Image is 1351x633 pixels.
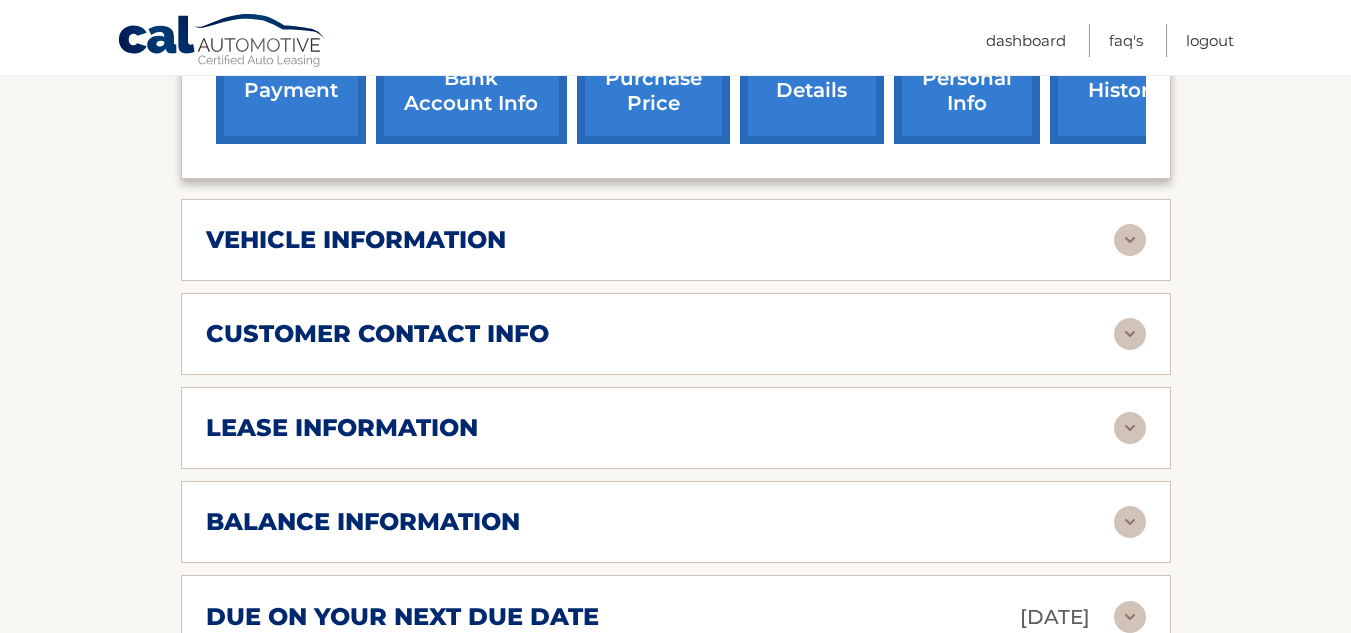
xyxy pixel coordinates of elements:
[206,319,549,349] h2: customer contact info
[740,13,884,144] a: account details
[894,13,1040,144] a: update personal info
[206,602,599,632] h2: due on your next due date
[1109,24,1143,57] a: FAQ's
[986,24,1066,57] a: Dashboard
[206,507,520,537] h2: balance information
[206,225,506,255] h2: vehicle information
[206,413,478,443] h2: lease information
[376,13,567,144] a: Add/Remove bank account info
[1114,318,1146,350] img: accordion-rest.svg
[577,13,730,144] a: request purchase price
[1050,13,1200,144] a: payment history
[1186,24,1234,57] a: Logout
[1114,412,1146,444] img: accordion-rest.svg
[117,13,327,71] a: Cal Automotive
[1114,601,1146,633] img: accordion-rest.svg
[1114,224,1146,256] img: accordion-rest.svg
[216,13,366,144] a: make a payment
[1114,506,1146,538] img: accordion-rest.svg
